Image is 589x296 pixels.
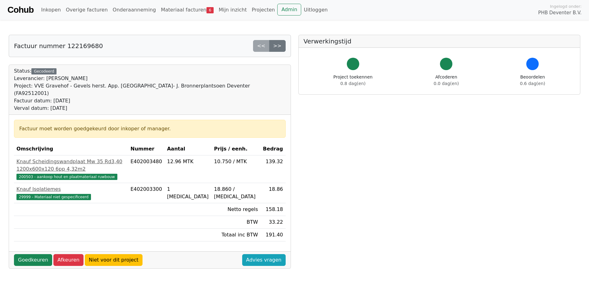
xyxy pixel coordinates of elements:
td: E402003480 [128,155,165,183]
div: Knauf Scheidingswandplaat Mw 35 Rd3,40 1200x600x120 6pp 4,32m2 [16,158,125,173]
div: Status: [14,67,286,112]
td: BTW [211,216,261,229]
h5: Verwerkingstijd [304,38,575,45]
div: 1 [MEDICAL_DATA] [167,186,209,200]
span: 200503 - aankoop hout en plaatmateriaal ruwbouw [16,174,117,180]
a: Overige facturen [63,4,110,16]
div: Beoordelen [520,74,545,87]
a: Materiaal facturen6 [158,4,216,16]
div: 12.96 MTK [167,158,209,165]
a: Onderaanneming [110,4,158,16]
span: PHB Deventer B.V. [538,9,582,16]
th: Aantal [165,143,211,155]
div: Verval datum: [DATE] [14,105,286,112]
span: Ingelogd onder: [550,3,582,9]
td: E402003300 [128,183,165,203]
h5: Factuur nummer 122169680 [14,42,103,50]
td: Totaal inc BTW [211,229,261,241]
td: 191.40 [261,229,286,241]
span: 6 [206,7,214,13]
td: 158.18 [261,203,286,216]
a: Cohub [7,2,34,17]
th: Prijs / eenh. [211,143,261,155]
th: Bedrag [261,143,286,155]
div: 10.750 / MTK [214,158,258,165]
td: 18.86 [261,183,286,203]
div: Project: VVE Gravehof - Gevels herst. App. [GEOGRAPHIC_DATA]- J. Bronnerplantsoen Deventer (FA925... [14,82,286,97]
div: 18.860 / [MEDICAL_DATA] [214,186,258,200]
div: Factuur moet worden goedgekeurd door inkoper of manager. [19,125,280,132]
span: 0.8 dag(en) [340,81,365,86]
a: Advies vragen [242,254,286,266]
a: Niet voor dit project [85,254,143,266]
td: 139.32 [261,155,286,183]
a: >> [269,40,286,52]
a: Mijn inzicht [216,4,249,16]
a: Projecten [249,4,278,16]
a: Knauf Scheidingswandplaat Mw 35 Rd3,40 1200x600x120 6pp 4,32m2200503 - aankoop hout en plaatmater... [16,158,125,180]
td: 33.22 [261,216,286,229]
a: Inkopen [39,4,63,16]
div: Project toekennen [333,74,373,87]
div: Afcoderen [434,74,459,87]
a: Goedkeuren [14,254,52,266]
span: 29999 - Materiaal niet gespecificeerd [16,194,91,200]
td: Netto regels [211,203,261,216]
span: 0.0 dag(en) [434,81,459,86]
div: Leverancier: [PERSON_NAME] [14,75,286,82]
a: Afkeuren [53,254,84,266]
div: Gecodeerd [31,68,57,74]
span: 0.6 dag(en) [520,81,545,86]
a: Admin [277,4,301,16]
th: Nummer [128,143,165,155]
a: Knauf Isolatiemes29999 - Materiaal niet gespecificeerd [16,186,125,200]
div: Factuur datum: [DATE] [14,97,286,105]
a: Uitloggen [301,4,330,16]
div: Knauf Isolatiemes [16,186,125,193]
th: Omschrijving [14,143,128,155]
